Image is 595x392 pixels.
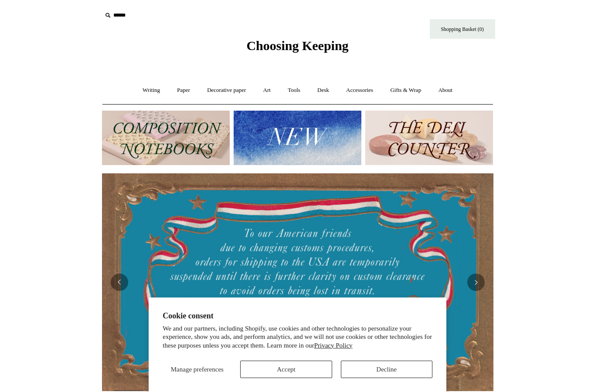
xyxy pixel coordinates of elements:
[341,361,432,378] button: Decline
[163,311,432,321] h2: Cookie consent
[111,274,128,291] button: Previous
[102,111,230,165] img: 202302 Composition ledgers.jpg__PID:69722ee6-fa44-49dd-a067-31375e5d54ec
[338,79,381,102] a: Accessories
[163,361,231,378] button: Manage preferences
[314,342,353,349] a: Privacy Policy
[234,111,361,165] img: New.jpg__PID:f73bdf93-380a-4a35-bcfe-7823039498e1
[199,79,254,102] a: Decorative paper
[135,79,168,102] a: Writing
[240,361,332,378] button: Accept
[430,79,460,102] a: About
[246,38,348,53] span: Choosing Keeping
[309,79,337,102] a: Desk
[467,274,485,291] button: Next
[365,111,493,165] img: The Deli Counter
[382,79,429,102] a: Gifts & Wrap
[163,324,432,350] p: We and our partners, including Shopify, use cookies and other technologies to personalize your ex...
[169,79,198,102] a: Paper
[280,79,308,102] a: Tools
[246,45,348,51] a: Choosing Keeping
[171,366,224,373] span: Manage preferences
[430,19,495,39] a: Shopping Basket (0)
[102,173,493,391] img: USA PSA .jpg__PID:33428022-6587-48b7-8b57-d7eefc91f15a
[255,79,279,102] a: Art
